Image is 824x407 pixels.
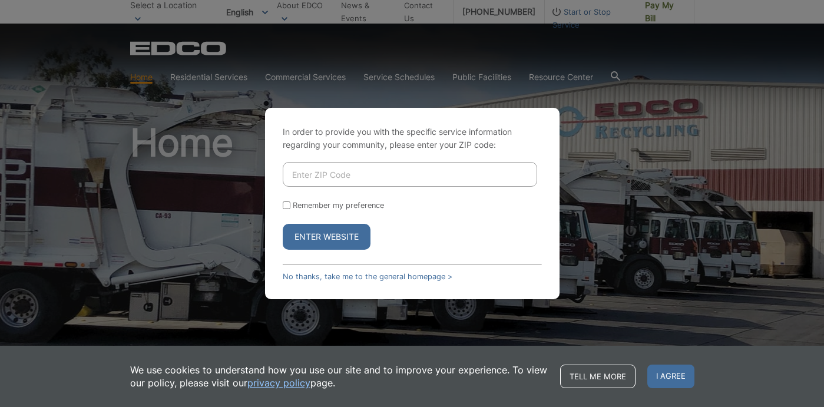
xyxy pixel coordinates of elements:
[130,363,548,389] p: We use cookies to understand how you use our site and to improve your experience. To view our pol...
[283,162,537,187] input: Enter ZIP Code
[293,201,384,210] label: Remember my preference
[560,365,636,388] a: Tell me more
[283,272,452,281] a: No thanks, take me to the general homepage >
[647,365,694,388] span: I agree
[283,224,370,250] button: Enter Website
[283,125,542,151] p: In order to provide you with the specific service information regarding your community, please en...
[247,376,310,389] a: privacy policy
